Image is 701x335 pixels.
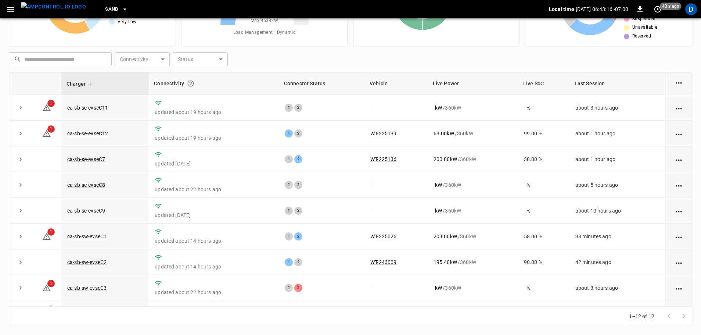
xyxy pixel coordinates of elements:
button: Connection between the charger and our software. [184,77,197,90]
td: 38 minutes ago [569,224,665,249]
td: - [364,172,428,198]
div: 1 [285,258,293,266]
a: 1 [42,233,51,239]
div: action cell options [674,233,683,240]
a: 1 [42,130,51,136]
div: / 360 kW [434,156,512,163]
p: 200.80 kW [434,156,457,163]
th: Vehicle [364,72,428,95]
span: Reserved [632,33,651,40]
div: 2 [294,258,302,266]
td: - [364,275,428,301]
p: [DATE] 06:43:16 -07:00 [576,6,628,13]
button: expand row [15,205,26,216]
td: 90.00 % [518,249,569,275]
p: updated [DATE] [155,160,273,167]
a: WT-225026 [370,234,396,239]
a: ca-sb-sw-evseC3 [67,285,107,291]
td: 42 minutes ago [569,249,665,275]
td: about 1 hour ago [569,301,665,327]
div: 1 [285,284,293,292]
div: 2 [294,207,302,215]
div: action cell options [674,207,683,214]
div: 2 [294,181,302,189]
p: 195.40 kW [434,259,457,266]
div: action cell options [674,284,683,292]
button: expand row [15,179,26,190]
td: 99.00 % [518,121,569,146]
span: 1 [47,306,55,313]
button: expand row [15,102,26,113]
p: updated about 22 hours ago [155,289,273,296]
span: Max. 4634 kW [251,17,278,25]
a: ca-sb-se-evseC11 [67,105,108,111]
p: updated about 19 hours ago [155,134,273,142]
button: expand row [15,282,26,293]
div: 2 [294,104,302,112]
button: expand row [15,154,26,165]
span: 1 [47,280,55,287]
p: Local time [549,6,574,13]
span: Load Management = Dynamic [233,29,296,36]
div: action cell options [674,156,683,163]
a: WT-225139 [370,131,396,136]
p: - kW [434,284,442,292]
button: expand row [15,257,26,268]
span: 1 [47,100,55,107]
span: 1 [47,125,55,133]
td: - [364,95,428,121]
td: - [364,198,428,224]
div: profile-icon [685,3,697,15]
div: / 360 kW [434,207,512,214]
div: / 360 kW [434,259,512,266]
p: updated about 14 hours ago [155,237,273,245]
a: ca-sb-se-evseC7 [67,156,105,162]
span: 1 [47,228,55,236]
div: 1 [285,232,293,240]
a: ca-sb-se-evseC12 [67,131,108,136]
p: updated about 19 hours ago [155,108,273,116]
span: Unavailable [632,24,657,31]
a: ca-sb-se-evseC8 [67,182,105,188]
button: set refresh interval [652,3,664,15]
a: 1 [42,104,51,110]
td: about 1 hour ago [569,146,665,172]
div: action cell options [674,104,683,111]
a: ca-sb-sw-evseC1 [67,234,107,239]
div: 1 [285,207,293,215]
td: about 1 hour ago [569,121,665,146]
div: / 360 kW [434,104,512,111]
a: WT-225136 [370,156,396,162]
td: about 10 hours ago [569,198,665,224]
p: 1–12 of 12 [629,313,655,320]
span: Suspended [632,15,656,23]
p: - kW [434,104,442,111]
span: Charger [66,79,95,88]
th: Live SoC [518,72,569,95]
a: ca-sb-sw-evseC2 [67,259,107,265]
td: about 3 hours ago [569,95,665,121]
div: / 360 kW [434,130,512,137]
td: 64.00 % [518,301,569,327]
div: 2 [294,284,302,292]
span: 40 s ago [660,3,682,10]
p: updated about 14 hours ago [155,263,273,270]
div: 1 [285,181,293,189]
button: expand row [15,128,26,139]
div: 2 [294,155,302,163]
td: 58.00 % [518,224,569,249]
div: 2 [294,129,302,138]
p: 209.00 kW [434,233,457,240]
td: about 3 hours ago [569,275,665,301]
td: - % [518,95,569,121]
div: 1 [285,104,293,112]
td: - % [518,198,569,224]
div: / 360 kW [434,181,512,189]
a: ca-sb-se-evseC9 [67,208,105,214]
div: 1 [285,129,293,138]
th: Live Power [428,72,518,95]
div: action cell options [674,78,683,86]
p: updated [DATE] [155,211,273,219]
td: - % [518,275,569,301]
div: 1 [285,155,293,163]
